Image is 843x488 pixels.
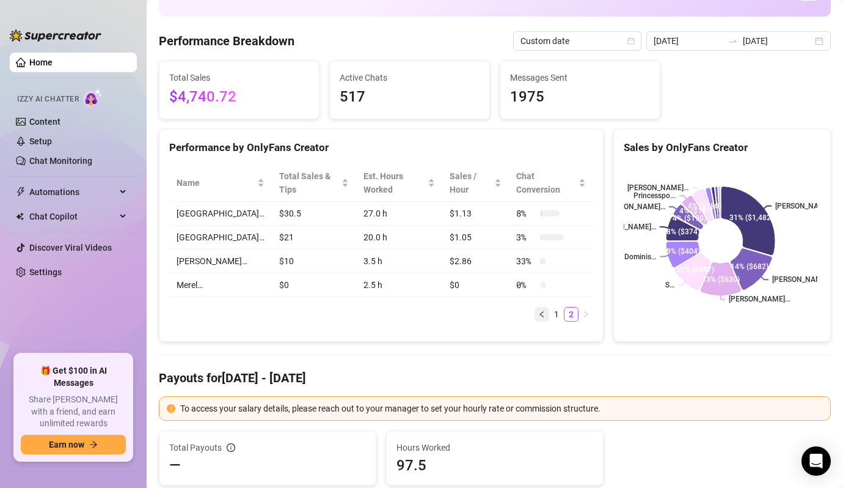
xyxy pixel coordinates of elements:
a: Content [29,117,60,127]
a: Chat Monitoring [29,156,92,166]
td: $10 [272,250,356,273]
li: Next Page [578,307,593,322]
span: 97.5 [396,456,593,475]
td: 3.5 h [356,250,442,273]
span: 🎁 Get $100 in AI Messages [21,365,126,389]
span: Chat Copilot [29,207,116,226]
td: $1.13 [442,202,509,226]
td: 2.5 h [356,273,442,297]
a: 2 [564,308,578,321]
th: Total Sales & Tips [272,165,356,202]
div: To access your salary details, please reach out to your manager to set your hourly rate or commis... [180,402,823,415]
a: Discover Viral Videos [29,243,112,253]
text: [PERSON_NAME]… [627,183,688,192]
td: $30.5 [272,202,356,226]
td: $21 [272,226,356,250]
td: 20.0 h [356,226,442,250]
th: Name [169,165,272,202]
th: Chat Conversion [509,165,593,202]
span: — [169,456,181,475]
text: Dominis… [624,253,656,261]
span: thunderbolt [16,187,26,197]
h4: Performance Breakdown [159,32,294,50]
text: [PERSON_NAME]… [772,275,833,284]
span: Name [177,176,255,190]
img: Chat Copilot [16,212,24,221]
span: swap-right [728,36,738,46]
td: $2.86 [442,250,509,273]
td: 27.0 h [356,202,442,226]
td: [GEOGRAPHIC_DATA]… [169,226,272,250]
td: [GEOGRAPHIC_DATA]… [169,202,272,226]
li: 2 [564,307,578,322]
div: Sales by OnlyFans Creator [624,139,820,156]
a: 1 [550,308,563,321]
span: Chat Conversion [516,169,576,196]
span: 33 % [516,254,536,268]
h4: Payouts for [DATE] - [DATE] [159,369,831,386]
div: Open Intercom Messenger [801,446,831,476]
a: Setup [29,136,52,146]
text: S… [665,281,674,289]
span: right [582,311,589,318]
span: Hours Worked [396,441,593,454]
input: Start date [654,34,723,48]
td: $1.05 [442,226,509,250]
span: info-circle [227,443,235,452]
span: Share [PERSON_NAME] with a friend, and earn unlimited rewards [21,394,126,430]
span: Messages Sent [510,71,650,84]
span: to [728,36,738,46]
span: 0 % [516,278,536,292]
span: 517 [340,86,480,109]
span: $4,740.72 [169,86,309,109]
li: Previous Page [535,307,549,322]
text: [PERSON_NAME]… [729,295,790,304]
th: Sales / Hour [442,165,509,202]
text: [PERSON_NAME]… [604,202,665,211]
span: Custom date [520,32,634,50]
span: left [538,311,546,318]
span: arrow-right [89,440,98,449]
span: calendar [627,37,635,45]
td: Merel… [169,273,272,297]
button: left [535,307,549,322]
span: 8 % [516,207,536,220]
span: Automations [29,182,116,202]
text: Princesspo... [633,191,676,200]
td: [PERSON_NAME]… [169,250,272,273]
span: Izzy AI Chatter [17,94,79,105]
button: Earn nowarrow-right [21,435,126,454]
td: $0 [442,273,509,297]
li: 1 [549,307,564,322]
text: [PERSON_NAME]… [775,202,836,210]
span: Earn now [49,440,84,449]
img: logo-BBDzfeDw.svg [10,29,101,42]
span: exclamation-circle [167,404,175,413]
button: right [578,307,593,322]
div: Est. Hours Worked [363,169,425,196]
a: Home [29,57,53,67]
span: Active Chats [340,71,480,84]
span: Total Payouts [169,441,222,454]
div: Performance by OnlyFans Creator [169,139,593,156]
span: 1975 [510,86,650,109]
text: [PERSON_NAME]… [595,223,656,231]
span: 3 % [516,231,536,244]
span: Total Sales & Tips [279,169,339,196]
td: $0 [272,273,356,297]
a: Settings [29,267,62,277]
span: Total Sales [169,71,309,84]
input: End date [743,34,812,48]
img: AI Chatter [84,89,103,106]
span: Sales / Hour [450,169,492,196]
